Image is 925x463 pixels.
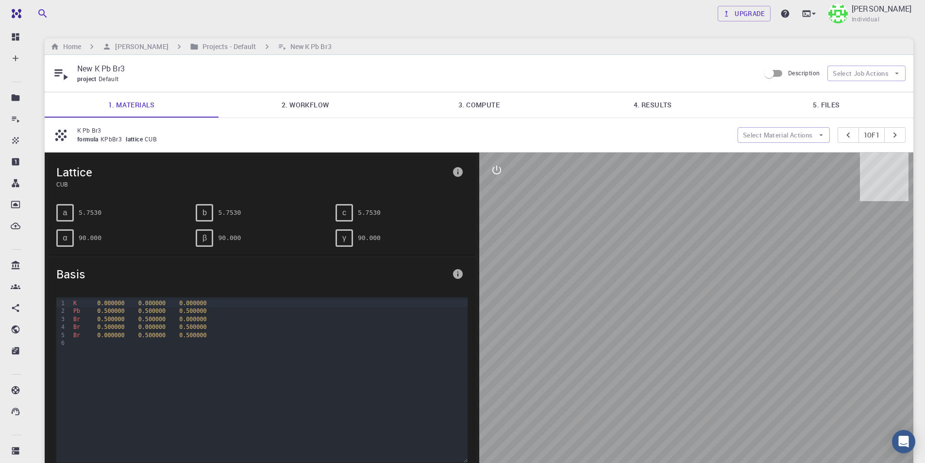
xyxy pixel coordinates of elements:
button: info [448,264,468,284]
div: 2 [56,307,66,315]
span: Destek [19,7,50,16]
span: 0.000000 [97,332,124,339]
span: Description [788,69,820,77]
a: 5. Files [740,92,913,118]
span: a [63,208,67,217]
span: formula [77,135,101,143]
span: Basis [56,266,448,282]
button: Select Material Actions [738,127,830,143]
span: α [63,234,67,242]
pre: 5.7530 [218,204,241,221]
img: logo [8,9,21,18]
pre: 90.000 [79,229,101,246]
div: Open Intercom Messenger [892,430,915,453]
div: 1 [56,299,66,307]
div: 6 [56,339,66,347]
span: 0.500000 [97,316,124,323]
a: 2. Workflow [219,92,392,118]
span: CUB [56,180,448,189]
span: γ [342,234,346,242]
a: 1. Materials [45,92,219,118]
pre: 90.000 [358,229,381,246]
span: 0.500000 [138,332,166,339]
button: info [448,162,468,182]
span: c [342,208,346,217]
span: Default [99,75,123,83]
nav: breadcrumb [49,41,334,52]
span: lattice [126,135,145,143]
a: 3. Compute [392,92,566,118]
span: Br [73,324,80,330]
span: Br [73,316,80,323]
button: Select Job Actions [827,66,906,81]
p: [PERSON_NAME] [852,3,911,15]
h6: New K Pb Br3 [286,41,332,52]
span: β [202,234,207,242]
button: 1of1 [858,127,885,143]
span: KPbBr3 [101,135,126,143]
h6: [PERSON_NAME] [111,41,168,52]
span: 0.500000 [138,316,166,323]
span: CUB [145,135,161,143]
span: 0.000000 [179,316,206,323]
pre: 90.000 [218,229,241,246]
span: 0.000000 [179,300,206,307]
span: project [77,75,99,83]
pre: 5.7530 [358,204,381,221]
span: 0.500000 [97,324,124,330]
p: K Pb Br3 [77,126,730,135]
span: 0.500000 [179,308,206,314]
div: 5 [56,331,66,339]
span: Pb [73,308,80,314]
span: 0.500000 [179,332,206,339]
span: b [202,208,207,217]
a: Upgrade [718,6,771,21]
span: 0.000000 [138,324,166,330]
span: K [73,300,77,307]
a: 4. Results [566,92,740,118]
p: New K Pb Br3 [77,63,752,74]
img: Taha Yusuf [828,4,848,23]
span: Lattice [56,164,448,180]
div: 4 [56,323,66,331]
span: Br [73,332,80,339]
span: 0.500000 [138,308,166,314]
div: pager [838,127,906,143]
span: 0.500000 [179,324,206,330]
span: 0.000000 [138,300,166,307]
h6: Home [59,41,81,52]
span: 0.000000 [97,300,124,307]
span: 0.500000 [97,308,124,314]
h6: Projects - Default [199,41,256,52]
div: 3 [56,315,66,323]
span: Individual [852,15,879,24]
pre: 5.7530 [79,204,101,221]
